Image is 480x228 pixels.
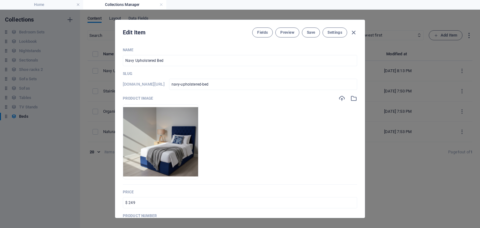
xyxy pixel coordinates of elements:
h6: [DOMAIN_NAME][URL] [123,81,165,88]
p: Product image [123,96,153,101]
button: Fields [252,27,273,37]
span: Save [307,30,315,35]
img: Gemini_Generated_Image_6g46wa6g46wa6g46-YXaLGB2yHAVtIAXsVB0Rfg.png [123,107,198,176]
p: Price [123,190,357,195]
button: Save [302,27,320,37]
i: Select from file manager or stock photos [350,95,357,102]
h4: Collections Manager [83,1,166,8]
p: Product number [123,213,357,218]
button: Preview [275,27,299,37]
span: Preview [280,30,294,35]
p: Slug [123,71,357,76]
h2: Edit Item [123,29,146,36]
button: Settings [322,27,347,37]
p: Name [123,47,357,52]
span: Fields [257,30,268,35]
span: Settings [327,30,342,35]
